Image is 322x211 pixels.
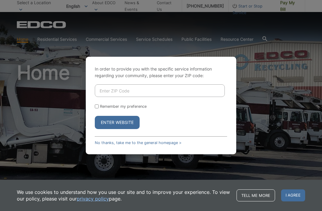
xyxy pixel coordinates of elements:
[281,189,305,201] span: I agree
[95,140,181,145] a: No thanks, take me to the general homepage >
[95,66,227,79] p: In order to provide you with the specific service information regarding your community, please en...
[95,116,140,129] button: Enter Website
[17,189,231,202] p: We use cookies to understand how you use our site and to improve your experience. To view our pol...
[77,195,109,202] a: privacy policy
[95,84,225,97] input: Enter ZIP Code
[237,189,275,201] a: Tell me more
[100,104,147,109] label: Remember my preference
